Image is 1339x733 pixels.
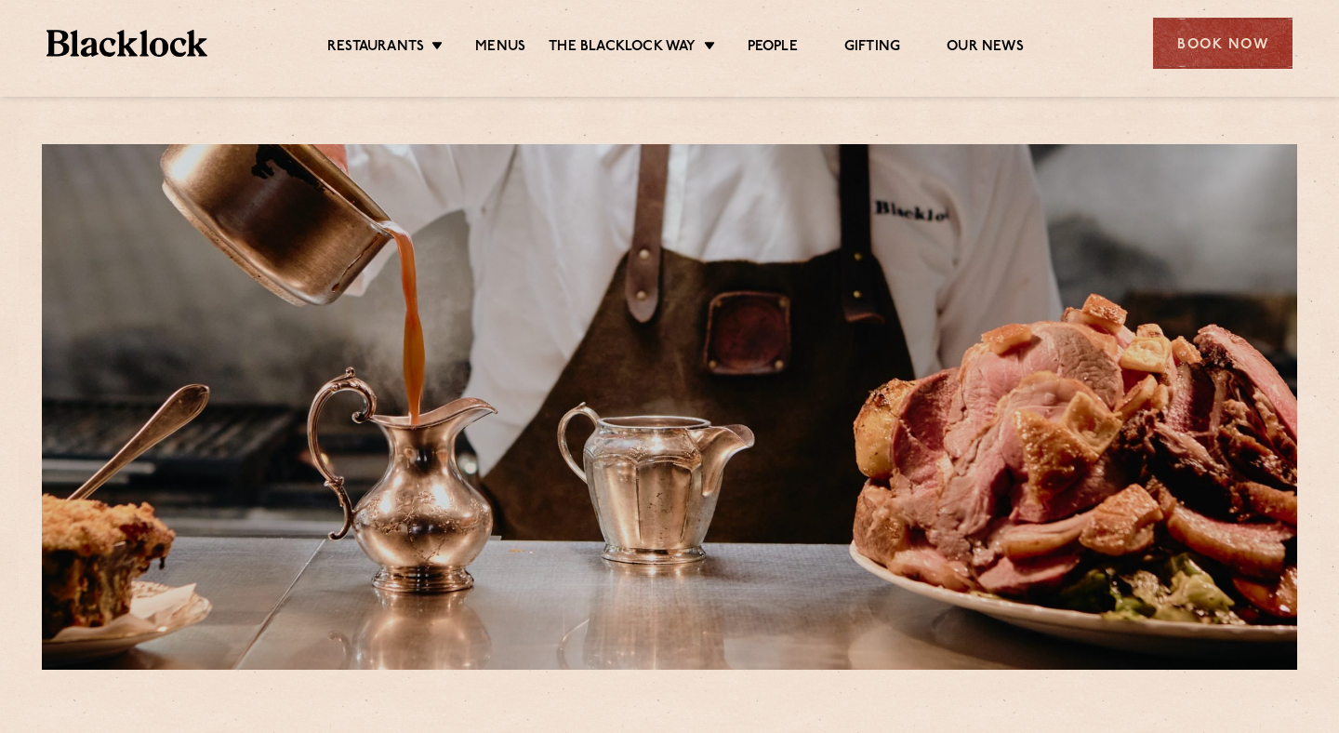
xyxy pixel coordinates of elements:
[748,38,798,59] a: People
[549,38,696,59] a: The Blacklock Way
[475,38,525,59] a: Menus
[1153,18,1293,69] div: Book Now
[844,38,900,59] a: Gifting
[327,38,424,59] a: Restaurants
[947,38,1024,59] a: Our News
[46,30,207,57] img: BL_Textured_Logo-footer-cropped.svg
